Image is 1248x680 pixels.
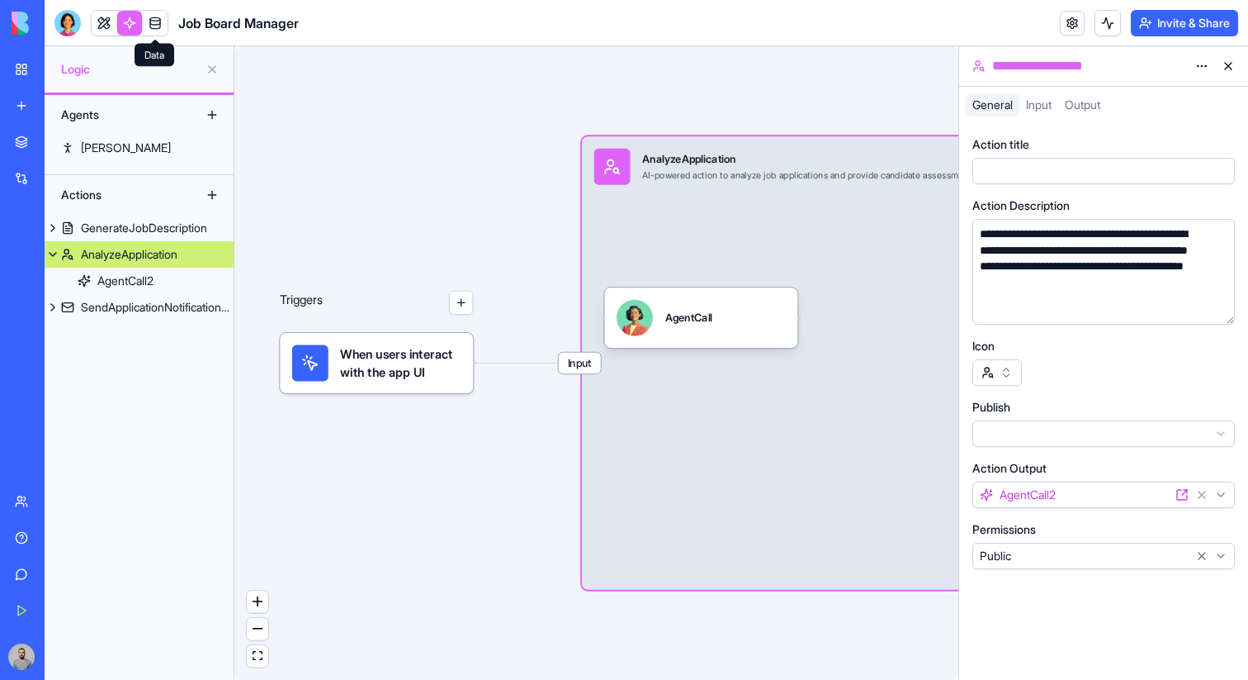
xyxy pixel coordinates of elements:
[45,294,234,321] a: SendApplicationNotificationEmail
[45,241,234,268] a: AnalyzeApplication
[972,460,1047,477] label: Action Output
[53,102,185,128] div: Agents
[280,333,473,393] div: When users interact with the app UI
[12,12,114,35] img: logo
[97,273,154,289] div: AgentCall2
[972,197,1070,214] label: Action Description
[81,140,171,156] div: [PERSON_NAME]
[972,521,1036,538] label: Permissions
[642,151,1095,166] div: AnalyzeApplication
[280,291,323,315] p: Triggers
[61,61,199,78] span: Logic
[1026,97,1052,112] span: Input
[604,288,797,348] div: AgentCall
[45,135,234,161] a: [PERSON_NAME]
[972,399,1010,416] label: Publish
[972,136,1029,153] label: Action title
[665,310,713,325] div: AgentCall
[247,591,268,613] button: zoom in
[582,136,1192,590] div: InputAnalyzeApplicationAI-powered action to analyze job applications and provide candidate assess...
[81,220,207,236] div: GenerateJobDescription
[972,338,995,354] label: Icon
[559,353,601,374] span: Input
[81,246,177,263] div: AnalyzeApplication
[81,299,234,316] div: SendApplicationNotificationEmail
[972,97,1013,112] span: General
[247,618,268,640] button: zoom out
[45,215,234,241] a: GenerateJobDescription
[178,13,299,33] span: Job Board Manager
[247,645,268,668] button: fit view
[135,44,174,67] div: Data
[280,242,473,393] div: Triggers
[1065,97,1100,112] span: Output
[642,169,1095,182] div: AI-powered action to analyze job applications and provide candidate assessment with scoring and r...
[45,268,234,294] a: AgentCall2
[1131,10,1238,36] button: Invite & Share
[8,644,35,670] img: image_123650291_bsq8ao.jpg
[53,182,185,208] div: Actions
[340,345,461,382] span: When users interact with the app UI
